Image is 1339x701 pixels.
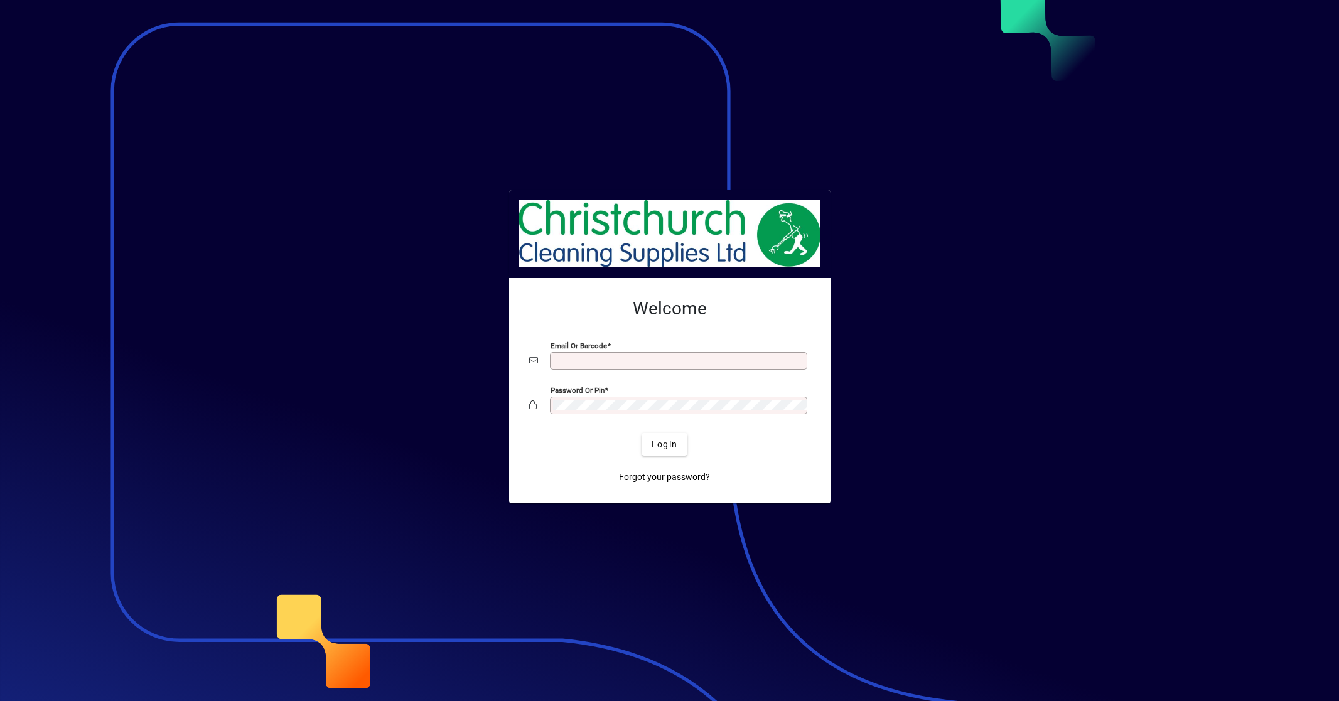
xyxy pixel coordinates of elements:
button: Login [642,433,687,456]
span: Forgot your password? [619,471,710,484]
mat-label: Email or Barcode [551,341,607,350]
mat-label: Password or Pin [551,386,605,395]
h2: Welcome [529,298,810,319]
a: Forgot your password? [614,466,715,488]
span: Login [652,438,677,451]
